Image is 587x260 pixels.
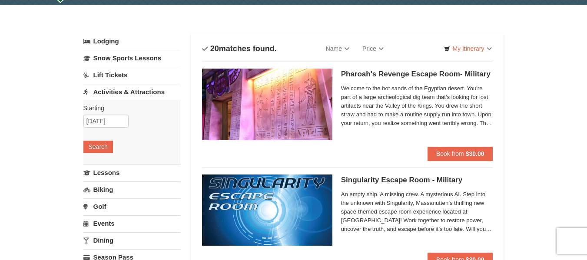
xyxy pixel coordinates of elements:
button: Search [83,141,113,153]
span: Book from [436,150,464,157]
a: Dining [83,232,180,248]
span: Welcome to the hot sands of the Egyptian desert. You're part of a large archeological dig team th... [341,84,493,128]
a: Golf [83,198,180,214]
label: Starting [83,104,174,112]
a: Lodging [83,33,180,49]
a: Events [83,215,180,231]
h5: Singularity Escape Room - Military [341,176,493,184]
a: Name [319,40,356,57]
a: Price [356,40,390,57]
strong: $30.00 [466,150,484,157]
a: Biking [83,181,180,197]
h5: Pharoah's Revenge Escape Room- Military [341,70,493,79]
a: Snow Sports Lessons [83,50,180,66]
img: 6619913-520-2f5f5301.jpg [202,174,332,246]
img: 6619913-410-20a124c9.jpg [202,69,332,140]
button: Book from $30.00 [428,147,493,161]
span: An empty ship. A missing crew. A mysterious AI. Step into the unknown with Singularity, Massanutt... [341,190,493,234]
a: My Itinerary [438,42,497,55]
a: Lessons [83,165,180,181]
a: Lift Tickets [83,67,180,83]
a: Activities & Attractions [83,84,180,100]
